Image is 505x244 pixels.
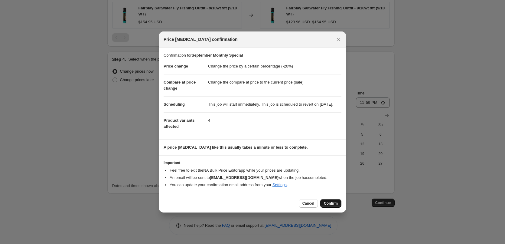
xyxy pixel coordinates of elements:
button: Confirm [320,199,341,208]
li: Feel free to exit the NA Bulk Price Editor app while your prices are updating. [170,167,341,173]
span: Cancel [302,201,314,206]
b: September Monthly Special [191,53,243,58]
span: Price [MEDICAL_DATA] confirmation [164,36,238,42]
span: Confirm [324,201,338,206]
li: An email will be sent to when the job has completed . [170,175,341,181]
b: [EMAIL_ADDRESS][DOMAIN_NAME] [210,175,279,180]
button: Close [334,35,343,44]
b: A price [MEDICAL_DATA] like this usually takes a minute or less to complete. [164,145,308,150]
dd: Change the price by a certain percentage (-20%) [208,58,341,74]
h3: Important [164,160,341,165]
span: Compare at price change [164,80,196,91]
span: Price change [164,64,188,68]
dd: This job will start immediately. This job is scheduled to revert on [DATE]. [208,96,341,112]
a: Settings [272,183,287,187]
dd: 4 [208,112,341,128]
li: You can update your confirmation email address from your . [170,182,341,188]
dd: Change the compare at price to the current price (sale) [208,74,341,90]
span: Scheduling [164,102,185,107]
span: Product variants affected [164,118,195,129]
p: Confirmation for [164,52,341,58]
button: Cancel [299,199,318,208]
